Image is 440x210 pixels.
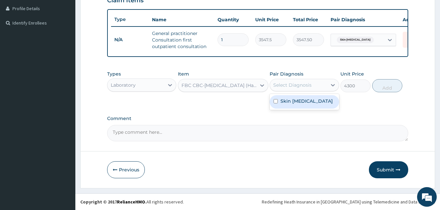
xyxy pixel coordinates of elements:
[369,161,408,178] button: Submit
[340,71,364,77] label: Unit Price
[12,33,27,49] img: d_794563401_company_1708531726252_794563401
[38,63,90,129] span: We're online!
[262,199,435,205] div: Redefining Heath Insurance in [GEOGRAPHIC_DATA] using Telemedicine and Data Science!
[337,37,374,43] span: Skin [MEDICAL_DATA]
[182,82,257,89] div: FBC CBC-[MEDICAL_DATA] (Haemogram) - [Blood]
[111,13,149,26] th: Type
[107,116,408,121] label: Comment
[34,37,110,45] div: Chat with us now
[149,13,214,26] th: Name
[280,98,333,104] label: Skin [MEDICAL_DATA]
[80,199,146,205] strong: Copyright © 2017 .
[3,140,125,163] textarea: Type your message and hit 'Enter'
[107,71,121,77] label: Types
[117,199,145,205] a: RelianceHMO
[270,71,303,77] label: Pair Diagnosis
[372,79,402,92] button: Add
[399,13,432,26] th: Actions
[111,82,136,88] div: Laboratory
[107,161,145,178] button: Previous
[75,193,440,210] footer: All rights reserved.
[178,71,189,77] label: Item
[214,13,252,26] th: Quantity
[273,82,312,88] div: Select Diagnosis
[149,27,214,53] td: General practitioner Consultation first outpatient consultation
[111,34,149,46] td: N/A
[327,13,399,26] th: Pair Diagnosis
[290,13,327,26] th: Total Price
[107,3,123,19] div: Minimize live chat window
[252,13,290,26] th: Unit Price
